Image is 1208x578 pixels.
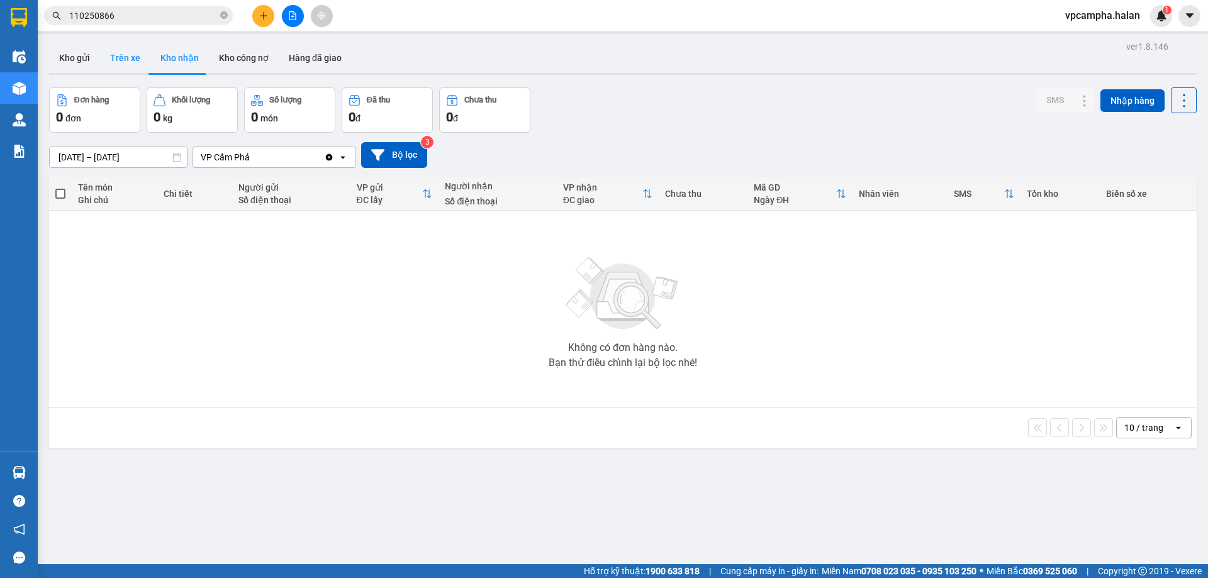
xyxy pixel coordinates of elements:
button: Nhập hàng [1100,89,1165,112]
span: plus [259,11,268,20]
button: Khối lượng0kg [147,87,238,133]
div: Tên món [78,182,150,192]
span: aim [317,11,326,20]
span: 0 [56,109,63,125]
button: file-add [282,5,304,27]
strong: 0708 023 035 - 0935 103 250 [861,566,976,576]
div: Mã GD [754,182,836,192]
span: message [13,552,25,564]
span: 1 [1165,6,1169,14]
span: 0 [251,109,258,125]
div: Khối lượng [172,96,210,104]
span: đ [453,113,458,123]
div: VP gửi [357,182,423,192]
div: ĐC lấy [357,195,423,205]
button: Kho nhận [150,43,209,73]
div: Đơn hàng [74,96,109,104]
img: warehouse-icon [13,113,26,126]
div: Đã thu [367,96,390,104]
div: Số lượng [269,96,301,104]
svg: open [1173,423,1183,433]
span: search [52,11,61,20]
strong: 1900 633 818 [646,566,700,576]
div: Tồn kho [1027,189,1093,199]
span: kg [163,113,172,123]
span: đơn [65,113,81,123]
button: SMS [1036,89,1074,111]
div: Ghi chú [78,195,150,205]
span: close-circle [220,11,228,19]
div: Ngày ĐH [754,195,836,205]
span: file-add [288,11,297,20]
svg: Clear value [324,152,334,162]
strong: 0369 525 060 [1023,566,1077,576]
span: Miền Nam [822,564,976,578]
div: Số điện thoại [238,195,344,205]
span: copyright [1138,567,1147,575]
span: món [260,113,278,123]
div: Bạn thử điều chỉnh lại bộ lọc nhé! [549,358,697,368]
span: Cung cấp máy in - giấy in: [720,564,819,578]
div: Không có đơn hàng nào. [568,343,678,353]
span: caret-down [1184,10,1195,21]
span: close-circle [220,10,228,22]
button: Đã thu0đ [342,87,433,133]
img: solution-icon [13,145,26,158]
span: 0 [154,109,160,125]
button: Chưa thu0đ [439,87,530,133]
span: ⚪️ [980,569,983,574]
div: 10 / trang [1124,421,1163,434]
span: | [709,564,711,578]
div: Chưa thu [464,96,496,104]
span: 0 [446,109,453,125]
svg: open [338,152,348,162]
span: question-circle [13,495,25,507]
img: svg+xml;base64,PHN2ZyBjbGFzcz0ibGlzdC1wbHVnX19zdmciIHhtbG5zPSJodHRwOi8vd3d3LnczLm9yZy8yMDAwL3N2Zy... [560,250,686,338]
button: Bộ lọc [361,142,427,168]
span: notification [13,523,25,535]
img: logo-vxr [11,8,27,27]
button: Hàng đã giao [279,43,352,73]
button: aim [311,5,333,27]
div: Chi tiết [164,189,226,199]
span: đ [355,113,361,123]
img: warehouse-icon [13,82,26,95]
span: vpcampha.halan [1055,8,1150,23]
div: Nhân viên [859,189,942,199]
button: plus [252,5,274,27]
th: Toggle SortBy [350,177,439,211]
img: warehouse-icon [13,50,26,64]
div: ver 1.8.146 [1126,40,1168,53]
img: warehouse-icon [13,466,26,479]
th: Toggle SortBy [747,177,852,211]
div: VP nhận [563,182,643,192]
span: Miền Bắc [987,564,1077,578]
span: 0 [349,109,355,125]
sup: 1 [1163,6,1172,14]
span: Hỗ trợ kỹ thuật: [584,564,700,578]
input: Tìm tên, số ĐT hoặc mã đơn [69,9,218,23]
button: caret-down [1178,5,1200,27]
sup: 3 [421,136,433,148]
div: VP Cẩm Phả [201,151,250,164]
input: Select a date range. [50,147,187,167]
button: Kho gửi [49,43,100,73]
div: Chưa thu [665,189,741,199]
div: Người gửi [238,182,344,192]
th: Toggle SortBy [948,177,1021,211]
button: Đơn hàng0đơn [49,87,140,133]
th: Toggle SortBy [557,177,659,211]
img: icon-new-feature [1156,10,1167,21]
div: ĐC giao [563,195,643,205]
span: | [1087,564,1088,578]
div: SMS [954,189,1004,199]
div: Biển số xe [1106,189,1190,199]
div: Người nhận [445,181,550,191]
div: Số điện thoại [445,196,550,206]
button: Số lượng0món [244,87,335,133]
button: Trên xe [100,43,150,73]
input: Selected VP Cẩm Phả. [251,151,252,164]
button: Kho công nợ [209,43,279,73]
